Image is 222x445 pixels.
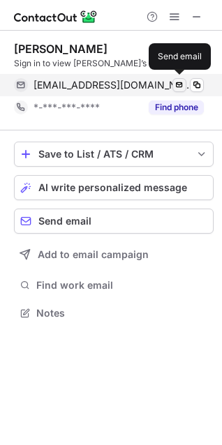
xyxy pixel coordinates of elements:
div: Sign in to view [PERSON_NAME]’s full profile [14,57,214,70]
button: save-profile-one-click [14,142,214,167]
button: Notes [14,303,214,323]
button: Add to email campaign [14,242,214,267]
button: AI write personalized message [14,175,214,200]
div: Save to List / ATS / CRM [38,149,189,160]
div: [PERSON_NAME] [14,42,108,56]
span: Send email [38,216,91,227]
span: Find work email [36,279,208,292]
span: Add to email campaign [38,249,149,260]
button: Send email [14,209,214,234]
span: AI write personalized message [38,182,187,193]
span: [EMAIL_ADDRESS][DOMAIN_NAME] [34,79,193,91]
span: Notes [36,307,208,319]
button: Reveal Button [149,100,204,114]
button: Find work email [14,276,214,295]
img: ContactOut v5.3.10 [14,8,98,25]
